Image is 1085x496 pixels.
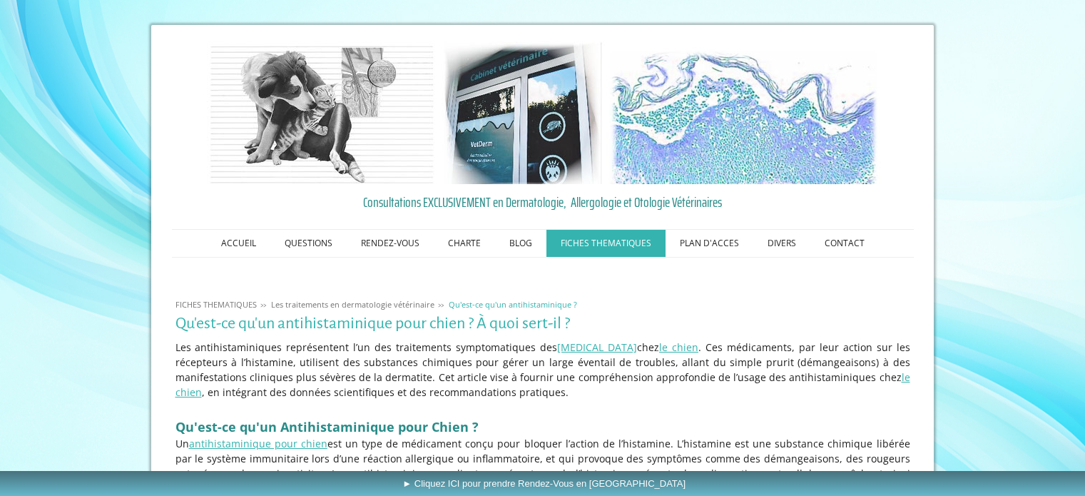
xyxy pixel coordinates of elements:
span: ► Cliquez ICI pour prendre Rendez-Vous en [GEOGRAPHIC_DATA] [402,478,686,489]
a: Qu'est-ce qu'un antihistaminique ? [445,299,581,310]
span: Qu'est-ce qu'un antihistaminique ? [449,299,577,310]
a: QUESTIONS [270,230,347,257]
a: FICHES THEMATIQUES [546,230,666,257]
a: CHARTE [434,230,495,257]
span: FICHES THEMATIQUES [175,299,257,310]
a: PLAN D'ACCES [666,230,753,257]
a: le chien [659,340,698,354]
span: Les traitements en dermatologie vétérinaire [271,299,434,310]
a: RENDEZ-VOUS [347,230,434,257]
span: Qu'est-ce qu'un Antihistaminique pour Chien ? [175,418,479,435]
h1: Qu'est-ce qu'un antihistaminique pour chien ? À quoi sert-il ? [175,315,910,333]
a: CONTACT [810,230,879,257]
a: [MEDICAL_DATA] [557,340,637,354]
a: Les traitements en dermatologie vétérinaire [268,299,438,310]
a: BLOG [495,230,546,257]
p: Les antihistaminiques représentent l’un des traitements symptomatiques des chez . Ces médicaments... [175,340,910,400]
a: ACCUEIL [207,230,270,257]
a: Consultations EXCLUSIVEMENT en Dermatologie, Allergologie et Otologie Vétérinaires [175,191,910,213]
p: Un est un type de médicament conçu pour bloquer l’action de l’histamine. L’histamine est une subs... [175,436,910,496]
a: antihistaminique pour chien [189,437,327,450]
a: le chien [175,370,910,399]
a: FICHES THEMATIQUES [172,299,260,310]
a: DIVERS [753,230,810,257]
